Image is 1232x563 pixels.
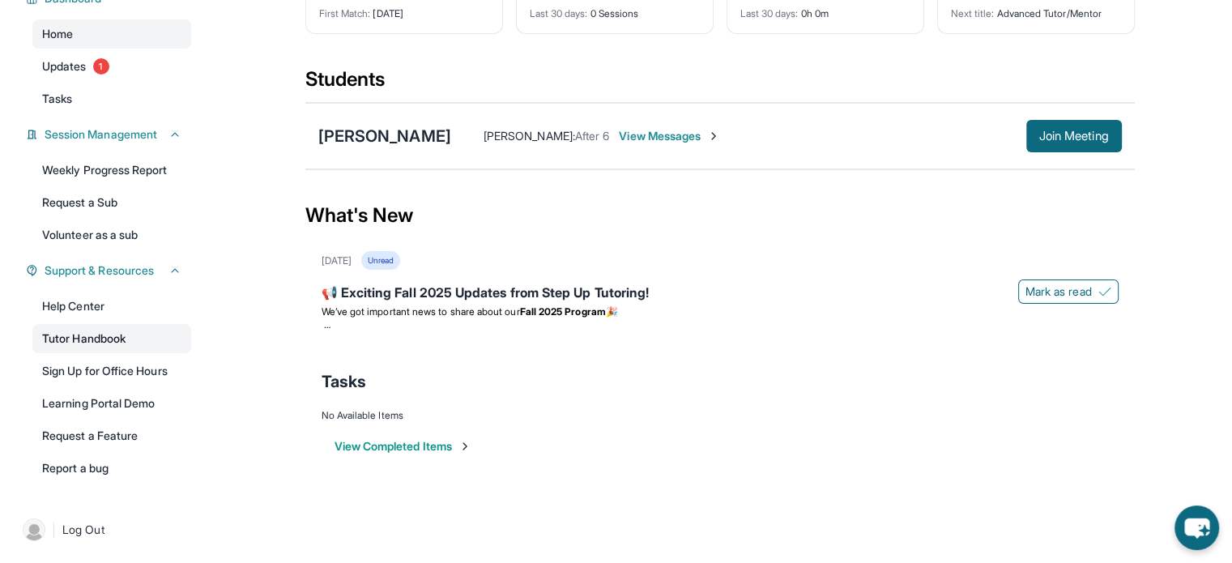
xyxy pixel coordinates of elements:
span: Log Out [62,522,104,538]
span: First Match : [319,7,371,19]
a: Sign Up for Office Hours [32,356,191,386]
div: [PERSON_NAME] [318,125,451,147]
div: What's New [305,180,1135,251]
button: chat-button [1174,505,1219,550]
button: Session Management [38,126,181,143]
span: Last 30 days : [530,7,588,19]
a: Report a bug [32,454,191,483]
img: Mark as read [1098,285,1111,298]
span: Join Meeting [1039,131,1109,141]
button: Support & Resources [38,262,181,279]
a: Tutor Handbook [32,324,191,353]
span: [PERSON_NAME] : [484,129,575,143]
span: Support & Resources [45,262,154,279]
span: Mark as read [1025,284,1092,300]
span: 🎉 [606,305,618,318]
span: Tasks [42,91,72,107]
div: No Available Items [322,409,1119,422]
button: Mark as read [1018,279,1119,304]
div: 📢 Exciting Fall 2025 Updates from Step Up Tutoring! [322,283,1119,305]
div: Students [305,66,1135,102]
button: View Completed Items [335,438,471,454]
button: Join Meeting [1026,120,1122,152]
span: Session Management [45,126,157,143]
span: After 6 [575,129,610,143]
strong: Fall 2025 Program [520,305,606,318]
span: 1 [93,58,109,75]
img: user-img [23,518,45,541]
a: |Log Out [16,512,191,548]
a: Weekly Progress Report [32,156,191,185]
a: Learning Portal Demo [32,389,191,418]
div: [DATE] [322,254,352,267]
a: Help Center [32,292,191,321]
a: Volunteer as a sub [32,220,191,250]
span: | [52,520,56,540]
a: Updates1 [32,52,191,81]
span: Tasks [322,370,366,393]
a: Request a Sub [32,188,191,217]
span: View Messages [619,128,720,144]
a: Home [32,19,191,49]
span: Last 30 days : [740,7,799,19]
div: Unread [361,251,400,270]
span: Home [42,26,73,42]
a: Request a Feature [32,421,191,450]
span: Next title : [951,7,995,19]
span: We’ve got important news to share about our [322,305,520,318]
a: Tasks [32,84,191,113]
span: Updates [42,58,87,75]
img: Chevron-Right [707,130,720,143]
